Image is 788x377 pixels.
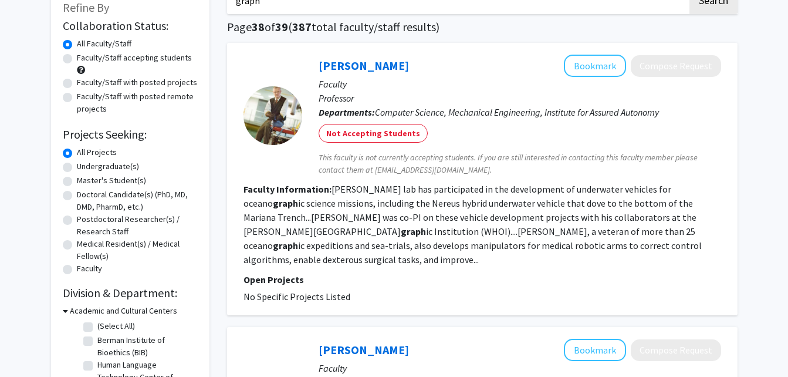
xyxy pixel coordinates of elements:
[9,324,50,368] iframe: Chat
[77,146,117,159] label: All Projects
[77,262,102,275] label: Faculty
[252,19,265,34] span: 38
[77,174,146,187] label: Master's Student(s)
[375,106,659,118] span: Computer Science, Mechanical Engineering, Institute for Assured Autonomy
[227,20,738,34] h1: Page of ( total faculty/staff results)
[319,124,428,143] mat-chip: Not Accepting Students
[275,19,288,34] span: 39
[319,361,721,375] p: Faculty
[243,291,350,302] span: No Specific Projects Listed
[63,19,198,33] h2: Collaboration Status:
[243,183,702,265] fg-read-more: [PERSON_NAME] lab has participated in the development of underwater vehicles for oceano ic scienc...
[319,342,409,357] a: [PERSON_NAME]
[319,152,721,176] span: This faculty is not currently accepting students. If you are still interested in contacting this ...
[77,160,139,173] label: Undergraduate(s)
[77,76,197,89] label: Faculty/Staff with posted projects
[319,77,721,91] p: Faculty
[77,238,198,262] label: Medical Resident(s) / Medical Fellow(s)
[77,52,192,64] label: Faculty/Staff accepting students
[273,240,298,251] b: graph
[63,127,198,142] h2: Projects Seeking:
[70,305,177,317] h3: Academic and Cultural Centers
[77,188,198,213] label: Doctoral Candidate(s) (PhD, MD, DMD, PharmD, etc.)
[631,339,721,361] button: Compose Request to Mara Rosner
[97,334,195,359] label: Berman Institute of Bioethics (BIB)
[77,213,198,238] label: Postdoctoral Researcher(s) / Research Staff
[77,90,198,115] label: Faculty/Staff with posted remote projects
[564,55,626,77] button: Add Louis Whitcomb to Bookmarks
[77,38,131,50] label: All Faculty/Staff
[631,55,721,77] button: Compose Request to Louis Whitcomb
[273,197,298,209] b: graph
[564,339,626,361] button: Add Mara Rosner to Bookmarks
[401,225,426,237] b: graph
[319,106,375,118] b: Departments:
[63,286,198,300] h2: Division & Department:
[319,91,721,105] p: Professor
[243,272,721,287] p: Open Projects
[319,58,409,73] a: [PERSON_NAME]
[97,320,135,332] label: (Select All)
[292,19,312,34] span: 387
[243,183,332,195] b: Faculty Information:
